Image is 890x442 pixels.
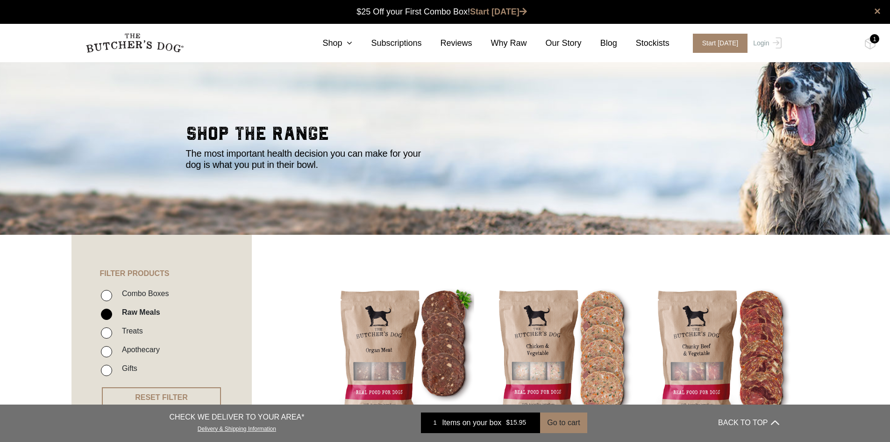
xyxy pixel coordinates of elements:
[506,419,526,427] bdi: 15.95
[874,6,881,17] a: close
[169,412,304,423] p: CHECK WE DELIVER TO YOUR AREA*
[540,413,587,433] button: Go to cart
[442,417,501,428] span: Items on your box
[472,37,527,50] a: Why Raw
[198,423,276,432] a: Delivery & Shipping Information
[870,34,879,43] div: 1
[304,37,352,50] a: Shop
[421,413,540,433] a: 1 Items on your box $15.95
[751,34,781,53] a: Login
[428,418,442,428] div: 1
[582,37,617,50] a: Blog
[864,37,876,50] img: TBD_Cart-Full.png
[333,282,475,423] img: Beef Organ Blend
[102,387,221,408] button: RESET FILTER
[71,235,252,278] h4: FILTER PRODUCTS
[718,412,779,434] button: BACK TO TOP
[117,306,160,319] label: Raw Meals
[470,7,527,16] a: Start [DATE]
[650,282,792,423] img: Chunky Beef and Vegetables
[117,343,160,356] label: Apothecary
[186,148,434,170] p: The most important health decision you can make for your dog is what you put in their bowl.
[422,37,472,50] a: Reviews
[693,34,748,53] span: Start [DATE]
[684,34,751,53] a: Start [DATE]
[506,419,510,427] span: $
[617,37,669,50] a: Stockists
[186,124,705,148] h2: shop the range
[527,37,582,50] a: Our Story
[117,325,143,337] label: Treats
[117,362,137,375] label: Gifts
[352,37,421,50] a: Subscriptions
[117,287,169,300] label: Combo Boxes
[491,282,633,423] img: Chicken and Vegetables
